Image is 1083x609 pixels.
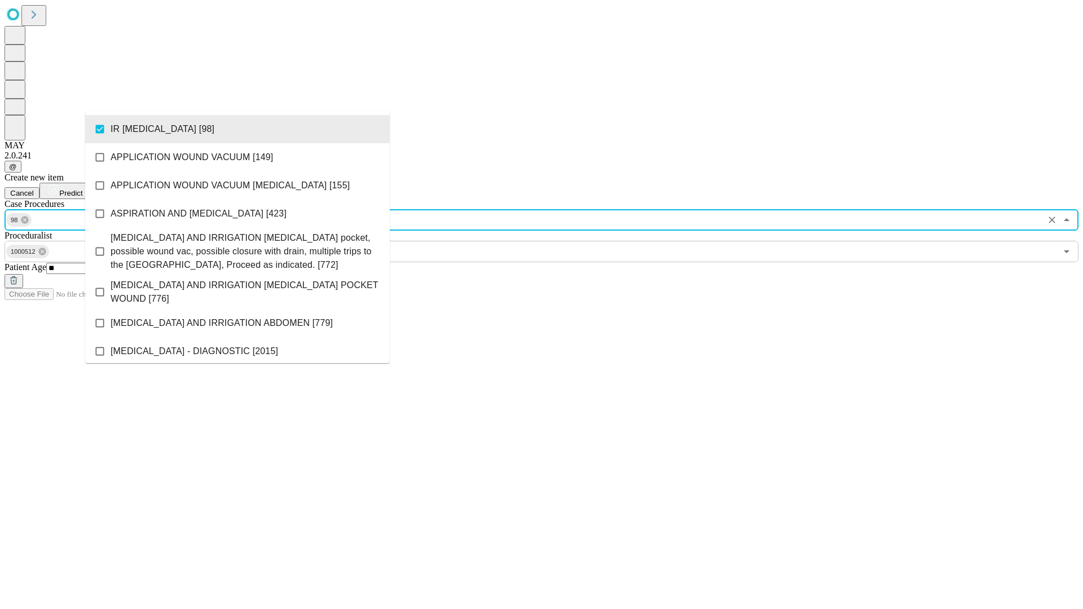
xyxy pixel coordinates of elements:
[5,173,64,182] span: Create new item
[1044,212,1060,228] button: Clear
[9,162,17,171] span: @
[6,245,49,258] div: 1000512
[5,161,21,173] button: @
[5,262,46,272] span: Patient Age
[5,199,64,209] span: Scheduled Procedure
[111,316,333,330] span: [MEDICAL_DATA] AND IRRIGATION ABDOMEN [779]
[111,179,350,192] span: APPLICATION WOUND VACUUM [MEDICAL_DATA] [155]
[59,189,82,197] span: Predict
[5,231,52,240] span: Proceduralist
[111,231,381,272] span: [MEDICAL_DATA] AND IRRIGATION [MEDICAL_DATA] pocket, possible wound vac, possible closure with dr...
[111,151,273,164] span: APPLICATION WOUND VACUUM [149]
[111,207,287,220] span: ASPIRATION AND [MEDICAL_DATA] [423]
[5,140,1078,151] div: MAY
[111,279,381,306] span: [MEDICAL_DATA] AND IRRIGATION [MEDICAL_DATA] POCKET WOUND [776]
[1059,212,1075,228] button: Close
[39,183,91,199] button: Predict
[5,151,1078,161] div: 2.0.241
[1059,244,1075,259] button: Open
[6,245,40,258] span: 1000512
[5,187,39,199] button: Cancel
[10,189,34,197] span: Cancel
[111,345,278,358] span: [MEDICAL_DATA] - DIAGNOSTIC [2015]
[6,213,32,227] div: 98
[6,214,23,227] span: 98
[111,122,214,136] span: IR [MEDICAL_DATA] [98]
